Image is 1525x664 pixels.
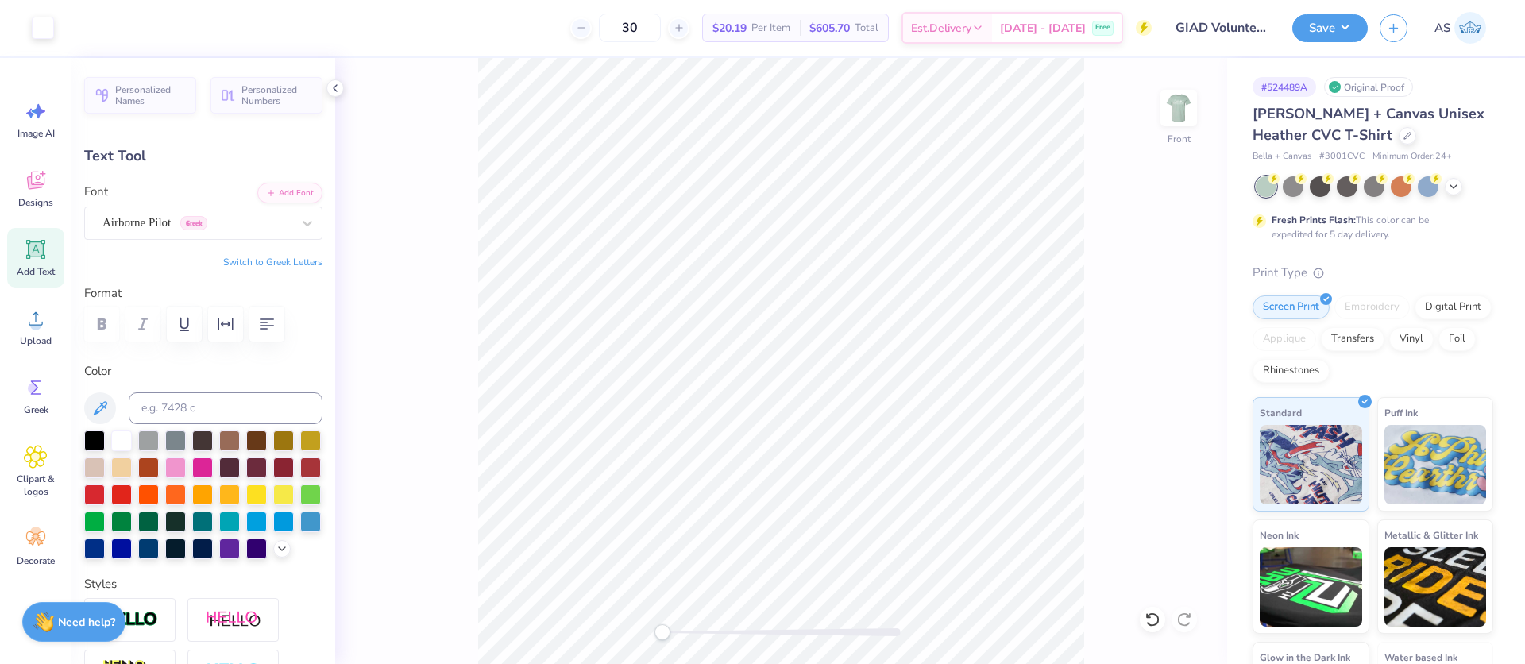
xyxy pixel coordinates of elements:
div: Accessibility label [654,624,670,640]
span: Neon Ink [1260,527,1299,543]
span: Standard [1260,404,1302,421]
div: Foil [1438,327,1476,351]
span: Upload [20,334,52,347]
span: $20.19 [712,20,747,37]
span: Bella + Canvas [1253,150,1311,164]
img: Neon Ink [1260,547,1362,627]
img: Shadow [206,610,261,630]
span: Decorate [17,554,55,567]
span: AS [1434,19,1450,37]
strong: Fresh Prints Flash: [1272,214,1356,226]
span: Free [1095,22,1110,33]
img: Puff Ink [1384,425,1487,504]
div: Front [1168,132,1191,146]
strong: Need help? [58,615,115,630]
span: Per Item [751,20,790,37]
div: Print Type [1253,264,1493,282]
label: Format [84,284,322,303]
input: e.g. 7428 c [129,392,322,424]
button: Personalized Numbers [210,77,322,114]
img: Standard [1260,425,1362,504]
span: [DATE] - [DATE] [1000,20,1086,37]
div: This color can be expedited for 5 day delivery. [1272,213,1467,241]
div: Rhinestones [1253,359,1330,383]
span: Greek [24,403,48,416]
img: Stroke [102,611,158,629]
div: Text Tool [84,145,322,167]
img: Metallic & Glitter Ink [1384,547,1487,627]
span: Est. Delivery [911,20,971,37]
div: Original Proof [1324,77,1413,97]
button: Save [1292,14,1368,42]
button: Add Font [257,183,322,203]
label: Color [84,362,322,380]
div: Screen Print [1253,295,1330,319]
span: Clipart & logos [10,473,62,498]
span: Total [855,20,878,37]
div: Digital Print [1415,295,1492,319]
span: Puff Ink [1384,404,1418,421]
button: Switch to Greek Letters [223,256,322,268]
span: Metallic & Glitter Ink [1384,527,1478,543]
span: Minimum Order: 24 + [1372,150,1452,164]
div: Applique [1253,327,1316,351]
span: Add Text [17,265,55,278]
span: [PERSON_NAME] + Canvas Unisex Heather CVC T-Shirt [1253,104,1484,145]
button: Personalized Names [84,77,196,114]
a: AS [1427,12,1493,44]
span: Designs [18,196,53,209]
img: Akshay Singh [1454,12,1486,44]
span: Personalized Numbers [241,84,313,106]
div: Embroidery [1334,295,1410,319]
span: Personalized Names [115,84,187,106]
span: # 3001CVC [1319,150,1365,164]
div: Transfers [1321,327,1384,351]
img: Front [1163,92,1195,124]
span: $605.70 [809,20,850,37]
input: – – [599,14,661,42]
div: Vinyl [1389,327,1434,351]
label: Font [84,183,108,201]
input: Untitled Design [1164,12,1280,44]
label: Styles [84,575,117,593]
span: Image AI [17,127,55,140]
div: # 524489A [1253,77,1316,97]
